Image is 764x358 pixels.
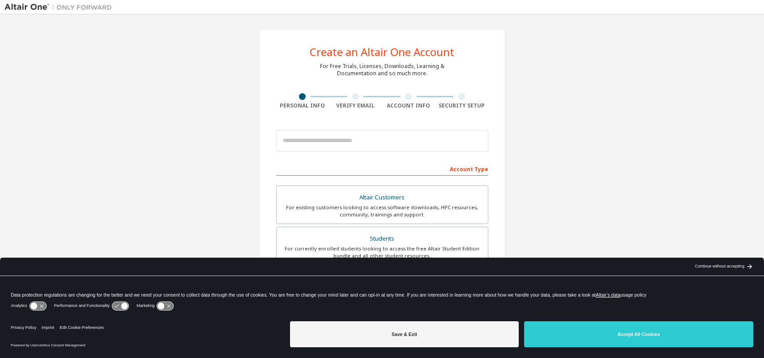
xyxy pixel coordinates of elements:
img: Altair One [4,3,116,12]
div: For Free Trials, Licenses, Downloads, Learning & Documentation and so much more. [320,63,444,77]
div: Personal Info [276,102,329,109]
div: For currently enrolled students looking to access the free Altair Student Edition bundle and all ... [282,245,482,259]
div: Altair Customers [282,191,482,204]
div: For existing customers looking to access software downloads, HPC resources, community, trainings ... [282,204,482,218]
div: Students [282,233,482,245]
div: Create an Altair One Account [310,47,454,57]
div: Account Type [276,161,488,176]
div: Account Info [382,102,435,109]
div: Security Setup [435,102,488,109]
div: Verify Email [329,102,382,109]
